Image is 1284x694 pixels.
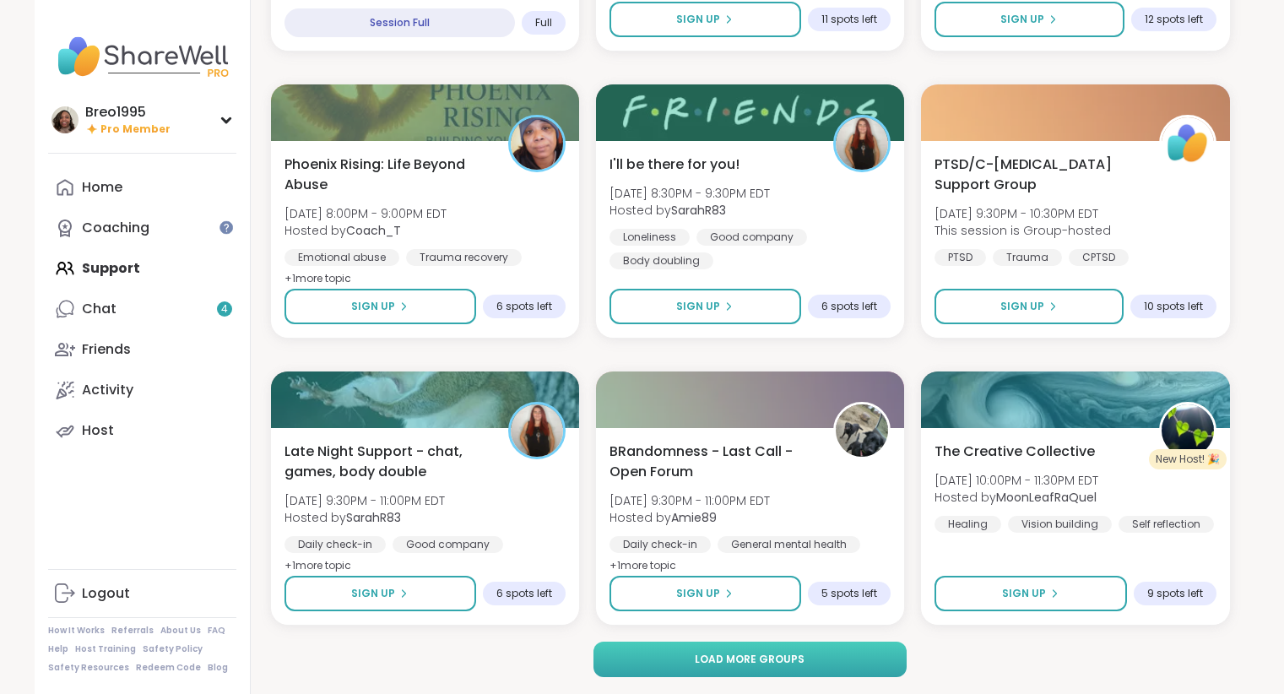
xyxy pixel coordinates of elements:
div: CPTSD [1069,249,1129,266]
b: Coach_T [346,222,401,239]
span: 12 spots left [1145,13,1203,26]
img: ShareWell [1162,117,1214,170]
span: [DATE] 9:30PM - 11:00PM EDT [284,492,445,509]
a: Activity [48,370,236,410]
div: Daily check-in [609,536,711,553]
span: Hosted by [284,222,447,239]
span: Hosted by [609,509,770,526]
div: General mental health [718,536,860,553]
div: Good company [696,229,807,246]
button: Sign Up [609,2,801,37]
button: Sign Up [935,2,1124,37]
div: Good company [393,536,503,553]
button: Sign Up [284,289,476,324]
span: 9 spots left [1147,587,1203,600]
div: Daily check-in [284,536,386,553]
b: SarahR83 [671,202,726,219]
button: Sign Up [935,289,1123,324]
a: Coaching [48,208,236,248]
span: PTSD/C-[MEDICAL_DATA] Support Group [935,155,1140,195]
a: Host Training [75,643,136,655]
span: Full [535,16,552,30]
span: 4 [221,302,228,317]
a: How It Works [48,625,105,637]
span: Sign Up [676,299,720,314]
a: Safety Resources [48,662,129,674]
a: About Us [160,625,201,637]
div: Activity [82,381,133,399]
div: Self reflection [1119,516,1214,533]
div: Coaching [82,219,149,237]
div: New Host! 🎉 [1149,449,1227,469]
a: Friends [48,329,236,370]
b: Amie89 [671,509,717,526]
span: [DATE] 8:30PM - 9:30PM EDT [609,185,770,202]
div: Host [82,421,114,440]
div: Session Full [284,8,515,37]
button: Sign Up [935,576,1126,611]
span: [DATE] 9:30PM - 10:30PM EDT [935,205,1111,222]
div: Breo1995 [85,103,171,122]
span: Hosted by [284,509,445,526]
span: This session is Group-hosted [935,222,1111,239]
span: Sign Up [1002,586,1046,601]
div: Logout [82,584,130,603]
a: Safety Policy [143,643,203,655]
span: 10 spots left [1144,300,1203,313]
span: [DATE] 8:00PM - 9:00PM EDT [284,205,447,222]
span: 5 spots left [821,587,877,600]
div: Loneliness [609,229,690,246]
div: Emotional abuse [284,249,399,266]
button: Load more groups [593,642,907,677]
div: Body doubling [609,252,713,269]
span: Sign Up [1000,12,1044,27]
a: Redeem Code [136,662,201,674]
span: Sign Up [676,586,720,601]
img: Breo1995 [51,106,79,133]
div: Chat [82,300,116,318]
img: Coach_T [511,117,563,170]
img: ShareWell Nav Logo [48,27,236,86]
div: Trauma [993,249,1062,266]
span: Sign Up [351,299,395,314]
span: 6 spots left [496,300,552,313]
iframe: Spotlight [219,220,233,234]
span: [DATE] 9:30PM - 11:00PM EDT [609,492,770,509]
span: Load more groups [695,652,805,667]
a: Referrals [111,625,154,637]
img: SarahR83 [511,404,563,457]
img: SarahR83 [836,117,888,170]
span: I'll be there for you! [609,155,740,175]
span: Hosted by [609,202,770,219]
b: SarahR83 [346,509,401,526]
span: Sign Up [351,586,395,601]
a: Host [48,410,236,451]
span: [DATE] 10:00PM - 11:30PM EDT [935,472,1098,489]
span: Pro Member [100,122,171,137]
a: Home [48,167,236,208]
img: Amie89 [836,404,888,457]
span: Late Night Support - chat, games, body double [284,442,490,482]
a: Help [48,643,68,655]
div: Vision building [1008,516,1112,533]
span: Sign Up [676,12,720,27]
span: The Creative Collective [935,442,1095,462]
button: Sign Up [609,576,801,611]
a: Chat4 [48,289,236,329]
div: Trauma recovery [406,249,522,266]
div: Friends [82,340,131,359]
div: Healing [935,516,1001,533]
span: Phoenix Rising: Life Beyond Abuse [284,155,490,195]
div: PTSD [935,249,986,266]
span: Hosted by [935,489,1098,506]
button: Sign Up [609,289,801,324]
button: Sign Up [284,576,476,611]
a: Logout [48,573,236,614]
span: 11 spots left [821,13,877,26]
div: Home [82,178,122,197]
span: 6 spots left [496,587,552,600]
a: FAQ [208,625,225,637]
b: MoonLeafRaQuel [996,489,1097,506]
span: Sign Up [1000,299,1044,314]
a: Blog [208,662,228,674]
